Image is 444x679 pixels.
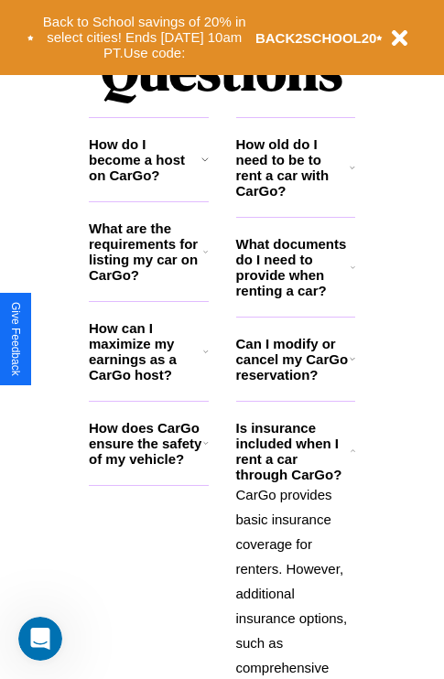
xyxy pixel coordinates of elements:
[236,336,350,383] h3: Can I modify or cancel my CarGo reservation?
[89,221,203,283] h3: What are the requirements for listing my car on CarGo?
[89,420,203,467] h3: How does CarGo ensure the safety of my vehicle?
[236,236,352,298] h3: What documents do I need to provide when renting a car?
[236,420,351,482] h3: Is insurance included when I rent a car through CarGo?
[9,302,22,376] div: Give Feedback
[89,320,203,383] h3: How can I maximize my earnings as a CarGo host?
[255,30,377,46] b: BACK2SCHOOL20
[236,136,351,199] h3: How old do I need to be to rent a car with CarGo?
[18,617,62,661] iframe: Intercom live chat
[89,136,201,183] h3: How do I become a host on CarGo?
[34,9,255,66] button: Back to School savings of 20% in select cities! Ends [DATE] 10am PT.Use code:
